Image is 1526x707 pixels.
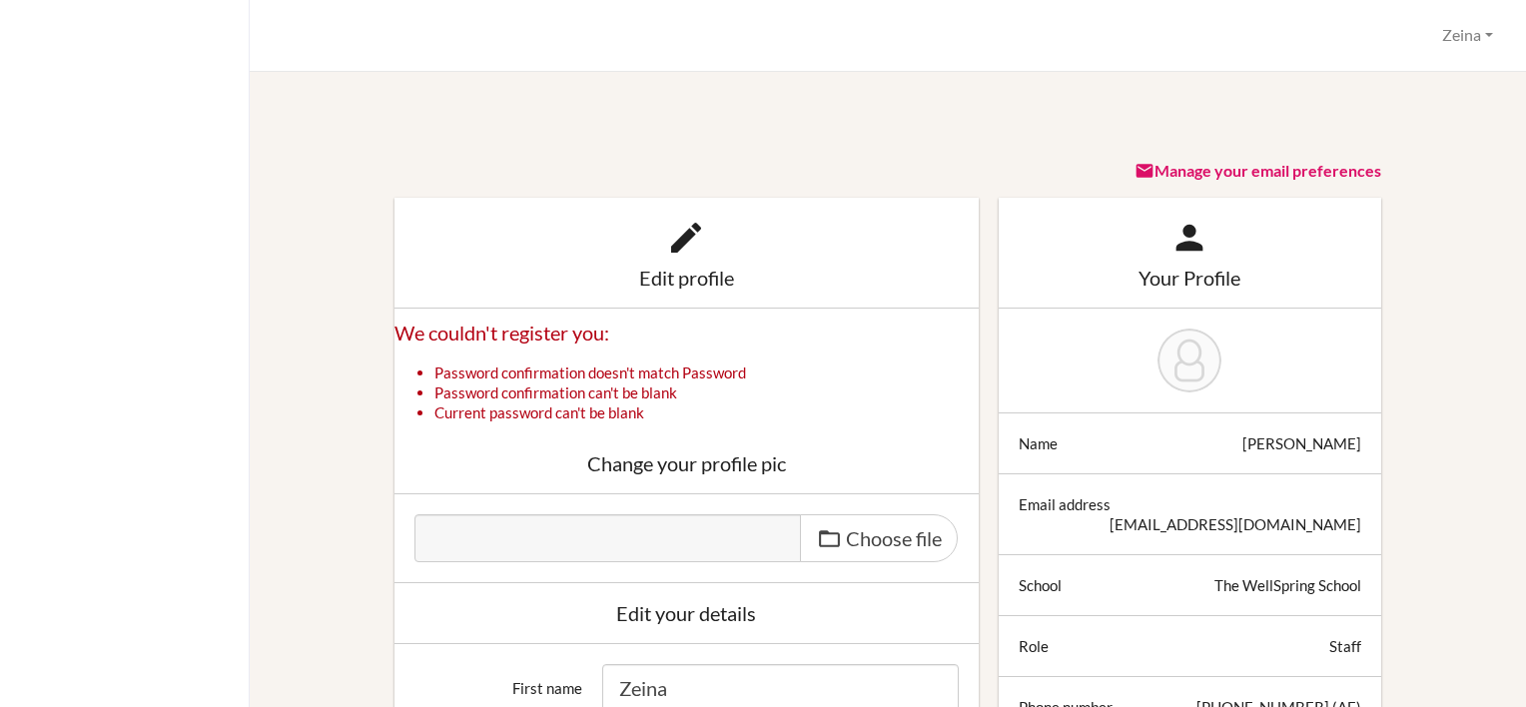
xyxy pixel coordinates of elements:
[414,268,959,288] div: Edit profile
[1019,268,1361,288] div: Your Profile
[1135,161,1381,180] a: Manage your email preferences
[1329,636,1361,656] div: Staff
[1019,494,1111,514] div: Email address
[434,382,979,402] li: Password confirmation can't be blank
[1019,575,1062,595] div: School
[1433,17,1502,54] button: Zeina
[1019,636,1049,656] div: Role
[434,362,979,382] li: Password confirmation doesn't match Password
[1242,433,1361,453] div: [PERSON_NAME]
[1157,329,1221,392] img: Zeina Shahrour
[404,664,592,698] label: First name
[434,402,979,422] li: Current password can't be blank
[394,320,979,347] h2: We couldn't register you:
[414,453,959,473] div: Change your profile pic
[1214,575,1361,595] div: The WellSpring School
[846,526,942,550] span: Choose file
[414,603,959,623] div: Edit your details
[1019,433,1058,453] div: Name
[1110,514,1361,534] div: [EMAIL_ADDRESS][DOMAIN_NAME]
